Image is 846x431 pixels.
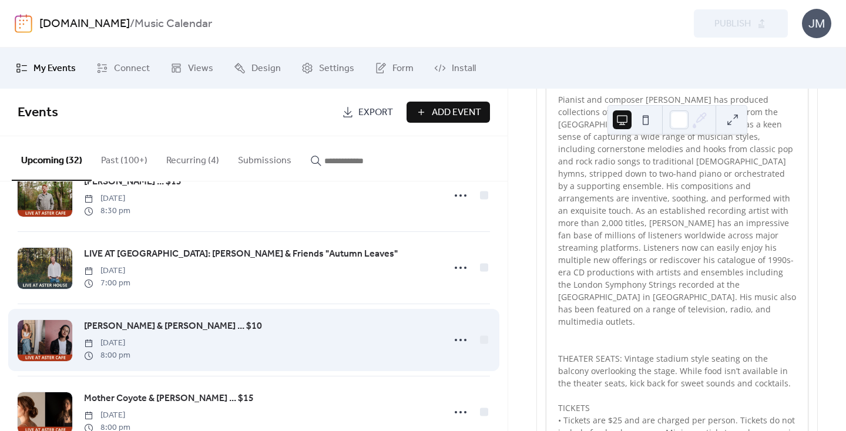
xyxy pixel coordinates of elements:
[15,14,32,33] img: logo
[802,9,831,38] div: JM
[392,62,414,76] span: Form
[225,52,290,84] a: Design
[12,136,92,181] button: Upcoming (32)
[84,319,262,334] a: [PERSON_NAME] & [PERSON_NAME] ... $10
[407,102,490,123] button: Add Event
[432,106,481,120] span: Add Event
[84,391,254,406] a: Mother Coyote & [PERSON_NAME] ... $15
[114,62,150,76] span: Connect
[358,106,393,120] span: Export
[7,52,85,84] a: My Events
[135,13,212,35] b: Music Calendar
[84,392,254,406] span: Mother Coyote & [PERSON_NAME] ... $15
[130,13,135,35] b: /
[84,174,182,190] a: [PERSON_NAME] ... $15
[84,265,130,277] span: [DATE]
[84,277,130,289] span: 7:00 pm
[39,13,130,35] a: [DOMAIN_NAME]
[162,52,222,84] a: Views
[92,136,157,180] button: Past (100+)
[366,52,422,84] a: Form
[319,62,354,76] span: Settings
[84,175,182,189] span: [PERSON_NAME] ... $15
[84,319,262,334] span: [PERSON_NAME] & [PERSON_NAME] ... $10
[88,52,159,84] a: Connect
[84,193,130,205] span: [DATE]
[229,136,301,180] button: Submissions
[293,52,363,84] a: Settings
[84,247,398,262] a: LIVE AT [GEOGRAPHIC_DATA]: [PERSON_NAME] & Friends "Autumn Leaves"
[333,102,402,123] a: Export
[84,409,130,422] span: [DATE]
[84,337,130,349] span: [DATE]
[452,62,476,76] span: Install
[425,52,485,84] a: Install
[33,62,76,76] span: My Events
[84,205,130,217] span: 8:30 pm
[18,100,58,126] span: Events
[157,136,229,180] button: Recurring (4)
[84,349,130,362] span: 8:00 pm
[188,62,213,76] span: Views
[251,62,281,76] span: Design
